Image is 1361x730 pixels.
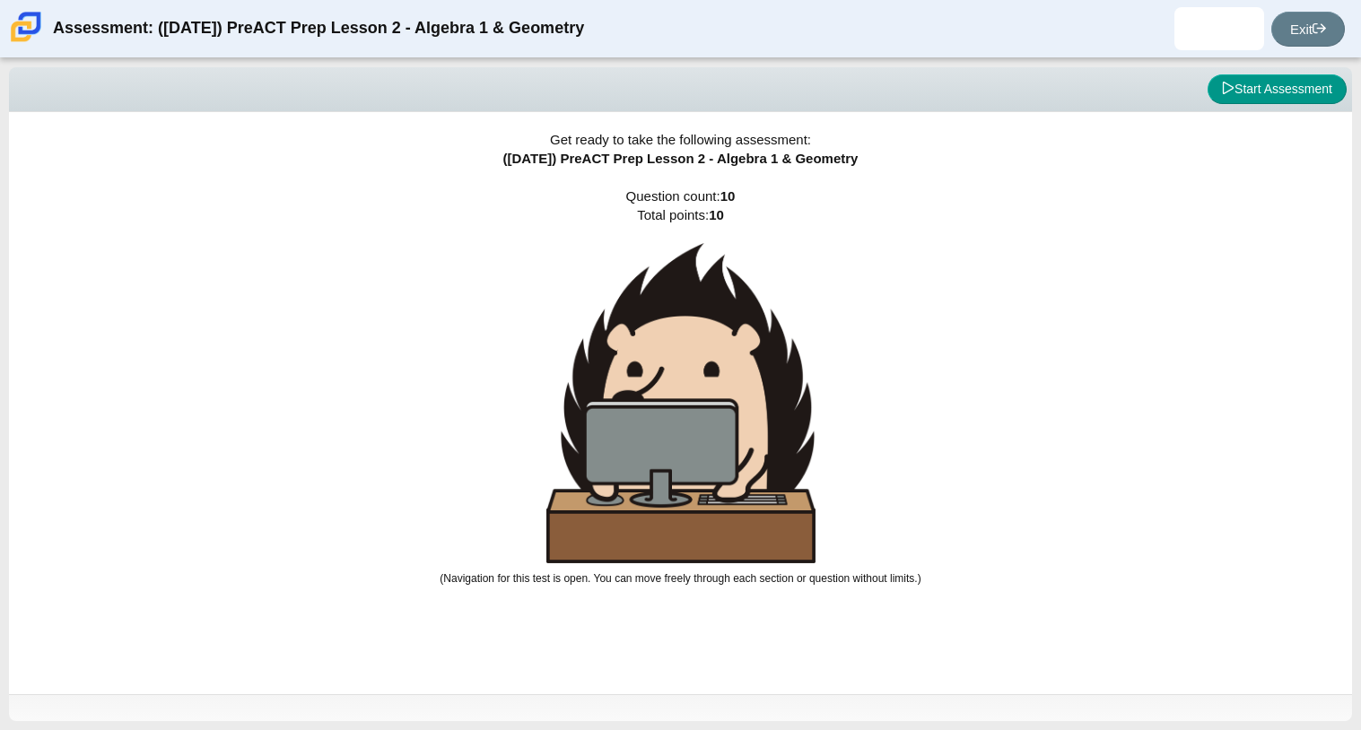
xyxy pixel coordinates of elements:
[53,7,584,50] div: Assessment: ([DATE]) PreACT Prep Lesson 2 - Algebra 1 & Geometry
[1208,74,1347,105] button: Start Assessment
[709,207,724,222] b: 10
[440,188,920,585] span: Question count: Total points:
[1271,12,1345,47] a: Exit
[1205,14,1234,43] img: mykayzia.rodriquez.RZ1YcU
[550,132,811,147] span: Get ready to take the following assessment:
[503,151,859,166] span: ([DATE]) PreACT Prep Lesson 2 - Algebra 1 & Geometry
[7,8,45,46] img: Carmen School of Science & Technology
[546,243,816,563] img: hedgehog-behind-computer-large.png
[440,572,920,585] small: (Navigation for this test is open. You can move freely through each section or question without l...
[720,188,736,204] b: 10
[7,33,45,48] a: Carmen School of Science & Technology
